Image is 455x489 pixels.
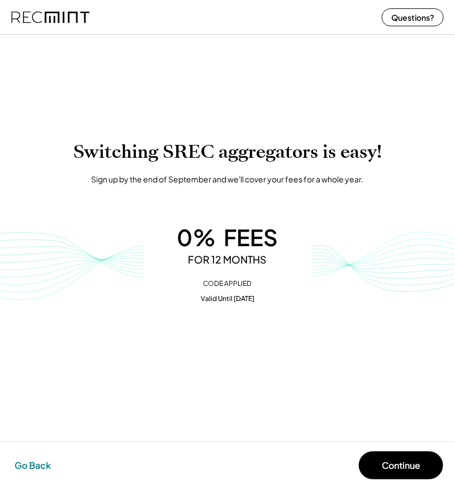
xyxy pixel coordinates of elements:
[155,295,300,303] div: Valid Until [DATE]
[11,453,54,478] button: Go Back
[359,452,443,479] button: Continue
[155,280,300,288] div: CODE APPLIED
[155,224,300,251] div: 0% FEES
[11,2,89,32] img: recmint-logotype%403x%20%281%29.jpeg
[11,141,444,163] h1: Switching SREC aggregators is easy!
[92,174,364,185] div: Sign up by the end of September and we'll cover your fees for a whole year.
[155,253,300,266] div: FOR 12 MONTHS
[382,8,444,26] button: Questions?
